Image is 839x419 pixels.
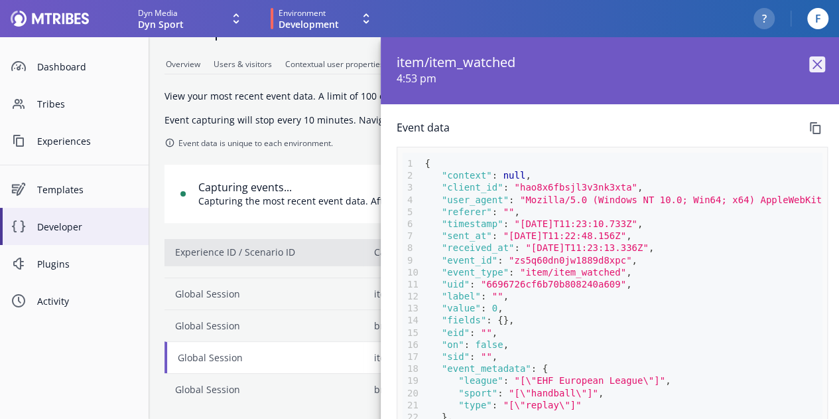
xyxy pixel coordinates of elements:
h4: Capturing events... [198,180,549,195]
span: 9 [407,254,425,266]
span: "[DATE]T11:23:13.336Z" [525,242,648,253]
span: , [514,207,519,217]
svg: Time Symbol [11,293,27,309]
span: : [492,170,497,181]
span: null [503,170,526,181]
span: , [525,170,531,181]
span: , [503,339,509,350]
span: Development [279,19,339,30]
span: , [626,230,631,241]
span: Experiences [37,134,138,148]
a: Users & visitors [212,57,273,75]
svg: Plugin Symbol [11,256,27,272]
svg: Dashboard Symbol [11,58,27,74]
span: "sent_at" [442,230,492,241]
span: Overview [166,58,200,74]
span: { [425,158,430,169]
td: Global Session [164,309,363,341]
span: 18 [407,363,425,375]
span: , [632,255,637,266]
a: Overview [164,57,202,75]
span: "league" [458,375,503,386]
span: { [543,363,548,374]
span: { [497,315,503,325]
button: F [807,8,828,29]
span: Dyn Media [138,7,178,19]
span: "" [503,207,515,217]
span: false [475,339,503,350]
span: 11 [407,278,425,290]
span: "value" [442,303,481,313]
span: : [492,400,497,410]
span: , [637,218,643,229]
span: : [481,303,486,313]
span: : [531,363,537,374]
span: "sport" [458,388,497,398]
span: "[DATE]T11:22:48.156Z" [503,230,626,241]
span: "on" [442,339,464,350]
span: 4 [407,194,425,206]
span: "label" [442,291,481,301]
span: , [492,327,497,338]
h3: item / item_watched [397,53,823,71]
svg: Copy [807,120,823,136]
span: : [470,327,475,338]
p: Capturing the most recent event data. After 10 mins, event capturing will stop. [198,195,549,208]
span: : [509,267,514,278]
span: , [649,242,654,253]
span: Plugins [37,257,138,271]
span: : [509,195,514,205]
span: Templates [37,183,138,197]
span: , [509,315,514,325]
span: "received_at" [442,242,515,253]
span: "hao8x6fbsjl3v3nk3xta" [514,182,637,193]
span: "[\"replay\"]" [503,400,582,410]
h4: Event data [397,120,450,136]
td: browse [363,373,529,405]
td: Global Session [164,278,363,309]
span: 6 [407,218,425,230]
span: Dyn Sport [138,19,184,30]
span: : [470,351,475,362]
span: 12 [407,290,425,302]
span: : [497,388,503,398]
td: Global Session [164,373,363,405]
td: item [363,341,529,373]
span: 15 [407,327,425,339]
span: "eid" [442,327,470,338]
span: 8 [407,242,425,254]
svg: Close [809,56,825,72]
span: Users & visitors [214,58,272,74]
span: "user_agent" [442,195,509,205]
span: 7 [407,230,425,242]
span: "event_id" [442,255,497,266]
span: : [486,315,491,325]
button: ? [753,8,775,29]
a: Contextual user properties [284,57,385,75]
span: 17 [407,351,425,363]
span: "type" [458,400,492,410]
span: "fields" [442,315,486,325]
button: EnvironmentDevelopment [271,7,378,31]
span: , [626,267,631,278]
span: 14 [407,314,425,326]
p: Event data is unique to each environment. [164,137,823,149]
td: item [363,278,529,309]
span: 10 [407,266,425,278]
span: "event_metadata" [442,363,531,374]
svg: People Symbol [11,96,27,112]
svg: Expand drop down icon [358,11,374,27]
span: : [481,291,486,301]
span: : [464,339,470,350]
span: "zs5q60dn0jw1889d8xpc" [509,255,631,266]
button: Dyn MediaDyn Sport [138,7,244,30]
span: "6696726cf6b70b808240a609" [481,279,626,290]
span: : [470,279,475,290]
span: , [626,279,631,290]
span: Dashboard [37,60,138,74]
span: Contextual user properties [285,58,384,74]
span: 2 [407,169,425,181]
span: , [665,375,671,386]
span: 16 [407,339,425,351]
